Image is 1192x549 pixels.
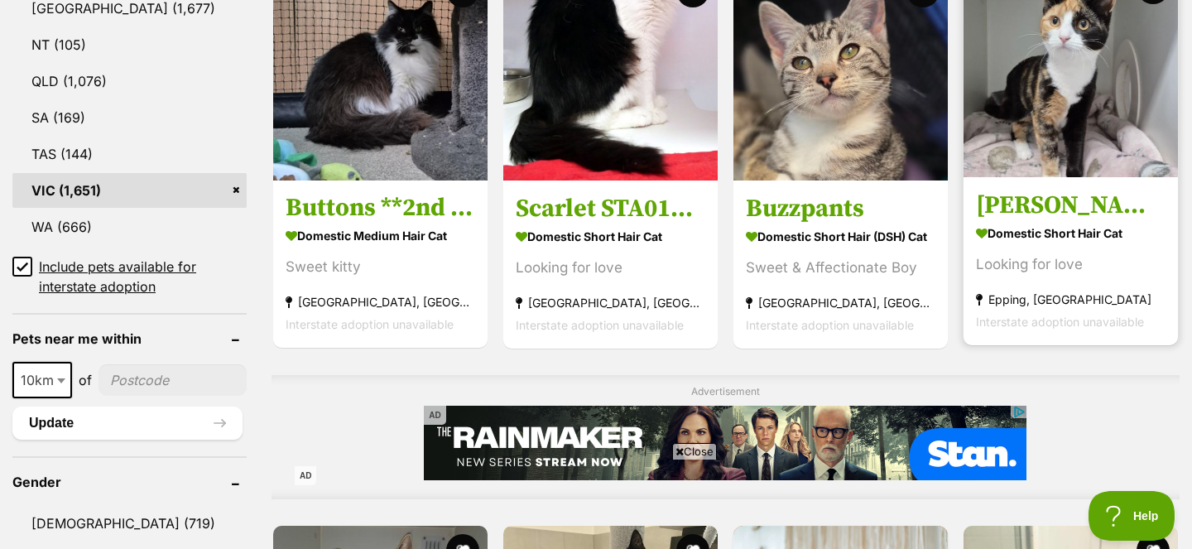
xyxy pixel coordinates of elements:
span: AD [424,406,445,425]
div: Sweet kitty [286,257,475,279]
strong: [GEOGRAPHIC_DATA], [GEOGRAPHIC_DATA] [516,291,705,314]
span: 10km [14,368,70,392]
input: postcode [99,364,247,396]
h3: Buttons **2nd Chance Cat Rescue** [286,193,475,224]
p: Charter Hall Direct Office Fund is now open [11,11,89,144]
span: of [79,370,92,390]
span: Interstate adoption unavailable [746,318,914,332]
h3: Buzzpants [746,193,935,224]
a: Buttons **2nd Chance Cat Rescue** Domestic Medium Hair Cat Sweet kitty [GEOGRAPHIC_DATA], [GEOGRA... [273,181,488,349]
a: [PERSON_NAME] Domestic Short Hair Cat Looking for love Epping, [GEOGRAPHIC_DATA] Interstate adopt... [964,177,1178,345]
span: Access a high-quality portfolio in key Australian office markets with income paid quarterly. [11,149,89,219]
a: NT (105) [12,27,247,62]
a: [DEMOGRAPHIC_DATA] (719) [12,506,247,541]
a: SA (169) [12,100,247,135]
span: Include pets available for interstate adoption [39,257,247,296]
iframe: Help Scout Beacon - Open [1089,491,1175,541]
div: Sweet & Affectionate Boy [746,257,935,279]
strong: Epping, [GEOGRAPHIC_DATA] [976,288,1166,311]
span: Close [672,443,717,460]
span: AD [295,466,316,485]
strong: [GEOGRAPHIC_DATA], [GEOGRAPHIC_DATA] [286,291,475,314]
span: Interstate adoption unavailable [516,318,684,332]
strong: Domestic Short Hair Cat [976,221,1166,245]
a: Include pets available for interstate adoption [12,257,247,296]
div: Looking for love [976,253,1166,276]
a: Scarlet STA014090 Domestic Short Hair Cat Looking for love [GEOGRAPHIC_DATA], [GEOGRAPHIC_DATA] I... [503,181,718,349]
a: VIC (1,651) [12,173,247,208]
h3: [PERSON_NAME] [976,190,1166,221]
strong: Domestic Short Hair (DSH) Cat [746,224,935,248]
header: Gender [12,474,247,489]
div: Looking for love [516,257,705,279]
strong: Domestic Short Hair Cat [516,224,705,248]
a: WA (666) [12,209,247,244]
span: 10km [12,362,72,398]
span: Interstate adoption unavailable [286,318,454,332]
a: Buzzpants Domestic Short Hair (DSH) Cat Sweet & Affectionate Boy [GEOGRAPHIC_DATA], [GEOGRAPHIC_D... [733,181,948,349]
button: Update [12,407,243,440]
span: Interstate adoption unavailable [976,315,1144,329]
header: Pets near me within [12,331,247,346]
iframe: Advertisement [295,466,897,541]
h3: Scarlet STA014090 [516,193,705,224]
strong: Domestic Medium Hair Cat [286,224,475,248]
div: Advertisement [272,375,1180,500]
a: TAS (144) [12,137,247,171]
a: QLD (1,076) [12,64,247,99]
strong: [GEOGRAPHIC_DATA], [GEOGRAPHIC_DATA] [746,291,935,314]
